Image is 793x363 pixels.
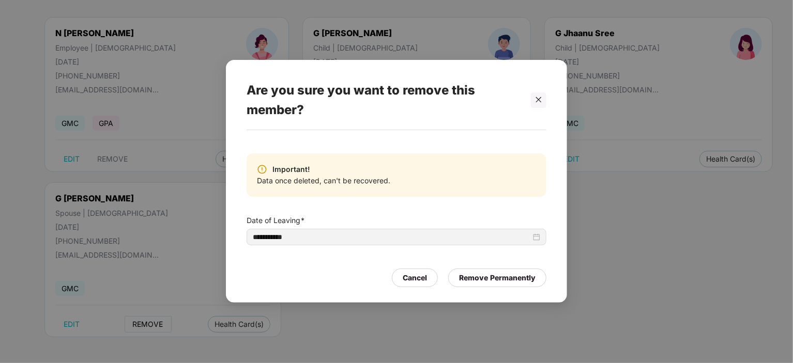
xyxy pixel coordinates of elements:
[403,273,427,284] div: Cancel
[267,164,310,176] span: Important!
[535,97,542,104] span: close
[257,176,390,187] span: Data once deleted, can't be recovered.
[247,70,522,130] div: Are you sure you want to remove this member?
[459,273,536,284] div: Remove Permanently
[247,215,546,227] span: Date of Leaving*
[257,165,267,175] img: svg+xml;base64,PHN2ZyBpZD0iV2FybmluZ18tXzIweDIwIiBkYXRhLW5hbWU9Ildhcm5pbmcgLSAyMHgyMCIgeG1sbnM9Im...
